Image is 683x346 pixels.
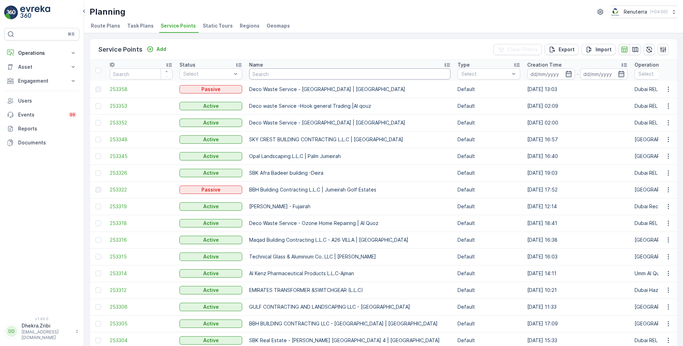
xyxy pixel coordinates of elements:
[110,203,172,210] a: 253319
[246,198,454,215] td: [PERSON_NAME] - Fujairah
[20,6,50,20] img: logo_light-DOdMpM7g.png
[527,61,562,68] p: Creation Time
[179,119,242,127] button: Active
[95,120,101,126] div: Toggle Row Selected
[127,22,154,29] span: Task Plans
[4,322,79,340] button: DDDhekra.Zribi[EMAIL_ADDRESS][DOMAIN_NAME]
[95,237,101,243] div: Toggle Row Selected
[246,299,454,315] td: GULF CONTRACTING AND LANDSCAPING LLC - [GEOGRAPHIC_DATA]
[179,336,242,345] button: Active
[110,186,172,193] span: 253322
[580,68,628,80] input: dd/mm/yyyy
[161,22,196,29] span: Service Points
[454,114,524,131] td: Default
[144,45,169,53] button: Add
[454,131,524,148] td: Default
[524,114,631,131] td: [DATE] 02:00
[203,136,219,143] p: Active
[635,61,661,68] p: Operations
[454,148,524,165] td: Default
[110,220,172,227] span: 253318
[4,46,79,60] button: Operations
[91,22,120,29] span: Route Plans
[545,44,579,55] button: Export
[110,86,172,93] span: 253358
[179,253,242,261] button: Active
[610,8,621,16] img: Screenshot_2024-07-26_at_13.33.01.png
[179,85,242,93] button: Passive
[524,299,631,315] td: [DATE] 11:33
[22,329,72,340] p: [EMAIL_ADDRESS][DOMAIN_NAME]
[95,304,101,310] div: Toggle Row Selected
[95,254,101,259] div: Toggle Row Selected
[582,44,616,55] button: Import
[95,338,101,343] div: Toggle Row Selected
[624,8,647,15] p: Renuterra
[246,98,454,114] td: Deco waste Service -Hook general Trading |Al qouz
[524,315,631,332] td: [DATE] 17:09
[454,215,524,232] td: Default
[179,286,242,294] button: Active
[596,46,612,53] p: Import
[98,45,143,54] p: Service Points
[454,299,524,315] td: Default
[524,282,631,299] td: [DATE] 10:21
[454,248,524,265] td: Default
[454,265,524,282] td: Default
[110,270,172,277] a: 253314
[110,61,115,68] p: ID
[524,98,631,114] td: [DATE] 02:09
[524,232,631,248] td: [DATE] 16:38
[95,204,101,209] div: Toggle Row Selected
[22,322,72,329] p: Dhekra.Zribi
[559,46,575,53] p: Export
[203,103,219,110] p: Active
[246,315,454,332] td: BBH BUILDING CONTRACTING LLC - [GEOGRAPHIC_DATA] | [GEOGRAPHIC_DATA]
[249,61,263,68] p: Name
[4,136,79,150] a: Documents
[18,139,77,146] p: Documents
[95,187,101,193] div: Toggle Row Selected
[18,63,66,70] p: Asset
[95,321,101,326] div: Toggle Row Selected
[183,70,231,77] p: Select
[110,236,172,243] a: 253316
[203,320,219,327] p: Active
[179,152,242,160] button: Active
[454,315,524,332] td: Default
[201,86,221,93] p: Passive
[110,337,172,344] span: 253304
[110,103,172,110] a: 253353
[110,170,172,176] a: 253326
[110,320,172,327] a: 253305
[246,165,454,181] td: SBK Afra Badeer building -Deira
[524,165,631,181] td: [DATE] 19:03
[179,135,242,144] button: Active
[95,153,101,159] div: Toggle Row Selected
[95,103,101,109] div: Toggle Row Selected
[179,61,195,68] p: Status
[4,74,79,88] button: Engagement
[70,112,75,118] p: 99
[524,215,631,232] td: [DATE] 18:41
[650,9,668,15] p: ( +04:00 )
[179,202,242,211] button: Active
[95,287,101,293] div: Toggle Row Selected
[246,114,454,131] td: Deco Waste Service - [GEOGRAPHIC_DATA] | [GEOGRAPHIC_DATA]
[18,111,64,118] p: Events
[524,198,631,215] td: [DATE] 12:14
[179,186,242,194] button: Passive
[179,219,242,227] button: Active
[110,303,172,310] a: 253306
[18,125,77,132] p: Reports
[246,265,454,282] td: Al Kenz Pharmaceutical Products L.L.C-Ajman
[110,153,172,160] a: 253345
[110,119,172,126] a: 253352
[246,232,454,248] td: Maqad Building Contracting L.L.C - A26 VILLA | [GEOGRAPHIC_DATA]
